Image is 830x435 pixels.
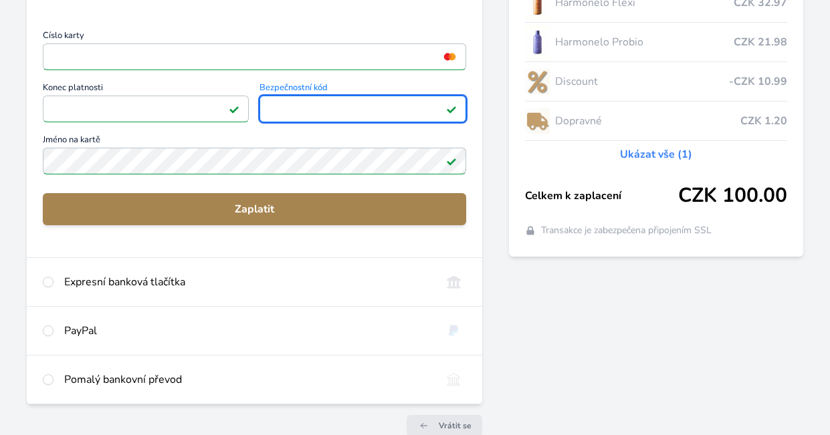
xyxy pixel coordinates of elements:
img: discount-lo.png [525,65,550,98]
span: Konec platnosti [43,84,249,96]
div: Pomalý bankovní převod [64,372,431,388]
img: Platné pole [446,156,457,166]
span: CZK 1.20 [740,113,787,129]
img: Platné pole [229,104,239,114]
iframe: Iframe pro bezpečnostní kód [266,100,459,118]
span: Zaplatit [54,201,455,217]
button: Zaplatit [43,193,466,225]
span: Bezpečnostní kód [260,84,465,96]
img: mc [441,51,459,63]
span: Transakce je zabezpečena připojením SSL [541,224,712,237]
span: -CZK 10.99 [729,74,787,90]
span: Discount [555,74,729,90]
span: Jméno na kartě [43,136,466,148]
img: Platné pole [446,104,457,114]
img: delivery-lo.png [525,104,550,138]
span: Dopravné [555,113,740,129]
img: bankTransfer_IBAN.svg [441,372,466,388]
a: Ukázat vše (1) [620,146,692,162]
span: Harmonelo Probio [555,34,734,50]
span: CZK 21.98 [734,34,787,50]
img: onlineBanking_CZ.svg [441,274,466,290]
input: Jméno na kartěPlatné pole [43,148,466,174]
div: Expresní banková tlačítka [64,274,431,290]
img: paypal.svg [441,323,466,339]
iframe: Iframe pro datum vypršení platnosti [49,100,243,118]
img: CLEAN_PROBIO_se_stinem_x-lo.jpg [525,25,550,59]
span: Číslo karty [43,31,466,43]
div: PayPal [64,323,431,339]
span: Celkem k zaplacení [525,188,678,204]
span: Vrátit se [439,420,472,431]
span: CZK 100.00 [678,184,787,208]
iframe: Iframe pro číslo karty [49,47,460,66]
